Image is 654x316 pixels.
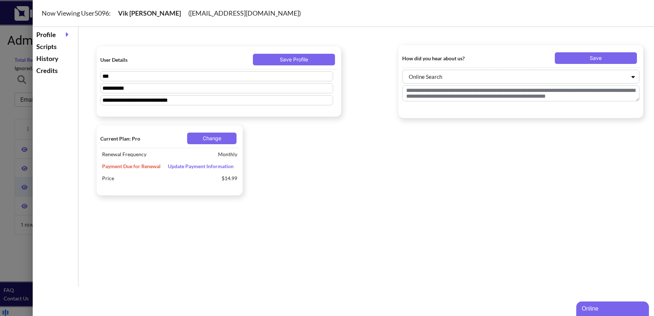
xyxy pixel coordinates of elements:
div: Profile [35,29,76,41]
span: How did you hear about us? [402,54,477,62]
button: Save [555,52,637,64]
button: Save Profile [253,54,335,65]
button: Change [187,133,237,144]
iframe: chat widget [576,300,650,316]
span: User Details [100,56,175,64]
span: Payment Due for Renewal [100,160,162,172]
span: Vik [PERSON_NAME] [111,9,188,17]
div: History [35,53,76,65]
span: Monthly [216,148,239,160]
span: Update Payment Information [164,163,237,169]
div: Scripts [35,41,76,53]
div: Credits [35,65,76,77]
span: Renewal Frequency [100,148,216,160]
span: Price [100,172,220,184]
span: $14.99 [220,172,239,184]
span: Current Plan: Pro [100,134,142,143]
